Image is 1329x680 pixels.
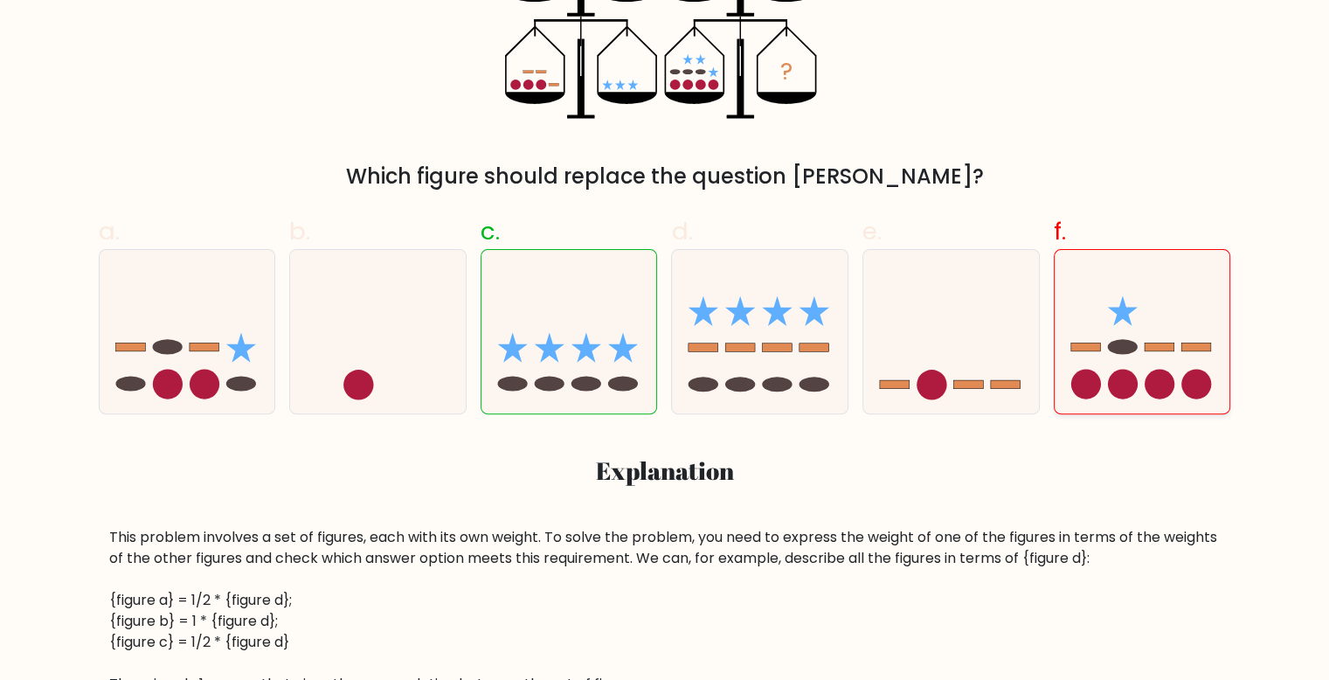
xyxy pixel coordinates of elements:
[1054,214,1066,248] span: f.
[862,214,882,248] span: e.
[109,456,1221,486] h3: Explanation
[99,214,120,248] span: a.
[109,161,1221,192] div: Which figure should replace the question [PERSON_NAME]?
[780,54,793,88] tspan: ?
[481,214,500,248] span: c.
[671,214,692,248] span: d.
[289,214,310,248] span: b.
